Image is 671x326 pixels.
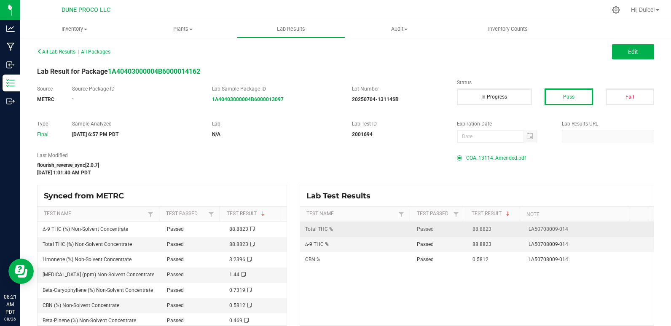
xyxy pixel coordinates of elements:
[606,88,654,105] button: Fail
[472,226,491,232] span: 88.8823
[8,259,34,284] iframe: Resource center
[477,25,539,33] span: Inventory Counts
[167,272,184,278] span: Passed
[457,79,654,86] label: Status
[520,207,630,222] th: Note
[72,85,199,93] label: Source Package ID
[529,241,568,247] span: LA50708009-014
[529,226,568,232] span: LA50708009-014
[417,226,434,232] span: Passed
[396,209,406,219] a: Filter
[466,152,526,164] span: COA_13114_Amended.pdf
[266,25,317,33] span: Lab Results
[545,88,593,105] button: Pass
[206,209,216,219] a: Filter
[417,257,434,262] span: Passed
[167,318,184,323] span: Passed
[37,170,91,176] strong: [DATE] 1:01:40 AM PDT
[229,302,245,308] span: 0.5812
[457,155,462,160] form-radio-button: Primary COA
[72,131,118,137] strong: [DATE] 6:57 PM PDT
[305,257,320,262] span: CBN %
[237,20,345,38] a: Lab Results
[44,211,145,217] a: Test NameSortable
[167,302,184,308] span: Passed
[457,88,532,105] button: In Progress
[417,241,434,247] span: Passed
[108,67,200,75] a: 1A40403000004B6000014162
[229,272,239,278] span: 1.44
[167,241,184,247] span: Passed
[4,316,16,322] p: 08/26
[43,257,132,262] span: Limonene (%) Non-Solvent Concentrate
[229,287,245,293] span: 0.7319
[352,131,373,137] strong: 2001694
[529,257,568,262] span: LA50708009-014
[44,191,130,200] span: Synced from METRC
[472,257,488,262] span: 0.5812
[229,226,248,232] span: 88.8823
[43,302,119,308] span: CBN (%) Non-Solvent Concentrate
[212,85,339,93] label: Lab Sample Package ID
[20,25,129,33] span: Inventory
[37,67,200,75] span: Lab Result for Package
[472,241,491,247] span: 88.8823
[167,287,184,293] span: Passed
[72,120,199,128] label: Sample Analyzed
[505,211,511,217] span: Sortable
[306,191,377,200] span: Lab Test Results
[229,241,248,247] span: 88.8823
[352,120,444,128] label: Lab Test ID
[6,43,15,51] inline-svg: Manufacturing
[352,85,444,93] label: Lot Number
[611,6,621,14] div: Manage settings
[612,44,654,59] button: Edit
[37,162,99,168] strong: flourish_reverse_sync[2.0.7]
[43,241,132,247] span: Total THC (%) Non-Solvent Concentrate
[305,241,329,247] span: Δ-9 THC %
[6,24,15,33] inline-svg: Analytics
[43,226,128,232] span: Δ-9 THC (%) Non-Solvent Concentrate
[306,211,396,217] a: Test NameSortable
[451,209,461,219] a: Filter
[6,61,15,69] inline-svg: Inbound
[345,20,454,38] a: Audit
[229,257,245,262] span: 3.2396
[37,152,444,159] label: Last Modified
[628,48,638,55] span: Edit
[37,120,59,128] label: Type
[43,318,136,323] span: Beta-Pinene (%) Non-Solvent Concentrate
[37,85,59,93] label: Source
[129,20,237,38] a: Plants
[4,293,16,316] p: 08:21 AM PDT
[43,287,153,293] span: Beta-Caryophyllene (%) Non-Solvent Concentrate
[227,211,278,217] a: Test ResultSortable
[212,131,220,137] strong: N/A
[305,226,333,232] span: Total THC %
[62,6,110,13] span: DUNE PROCO LLC
[212,120,339,128] label: Lab
[346,25,453,33] span: Audit
[20,20,129,38] a: Inventory
[166,211,207,217] a: Test PassedSortable
[454,20,562,38] a: Inventory Counts
[472,211,517,217] a: Test ResultSortable
[167,257,184,262] span: Passed
[260,211,266,217] span: Sortable
[37,96,54,102] strong: METRC
[562,120,654,128] label: Lab Results URL
[352,96,399,102] strong: 20250704-13114SB
[212,96,284,102] a: 1A40403000004B6000013097
[37,131,59,138] div: Final
[43,272,154,278] span: [MEDICAL_DATA] (ppm) Non-Solvent Concentrate
[37,49,75,55] span: All Lab Results
[129,25,236,33] span: Plants
[457,120,549,128] label: Expiration Date
[78,49,79,55] span: |
[6,97,15,105] inline-svg: Outbound
[72,96,73,102] span: -
[167,226,184,232] span: Passed
[81,49,110,55] span: All Packages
